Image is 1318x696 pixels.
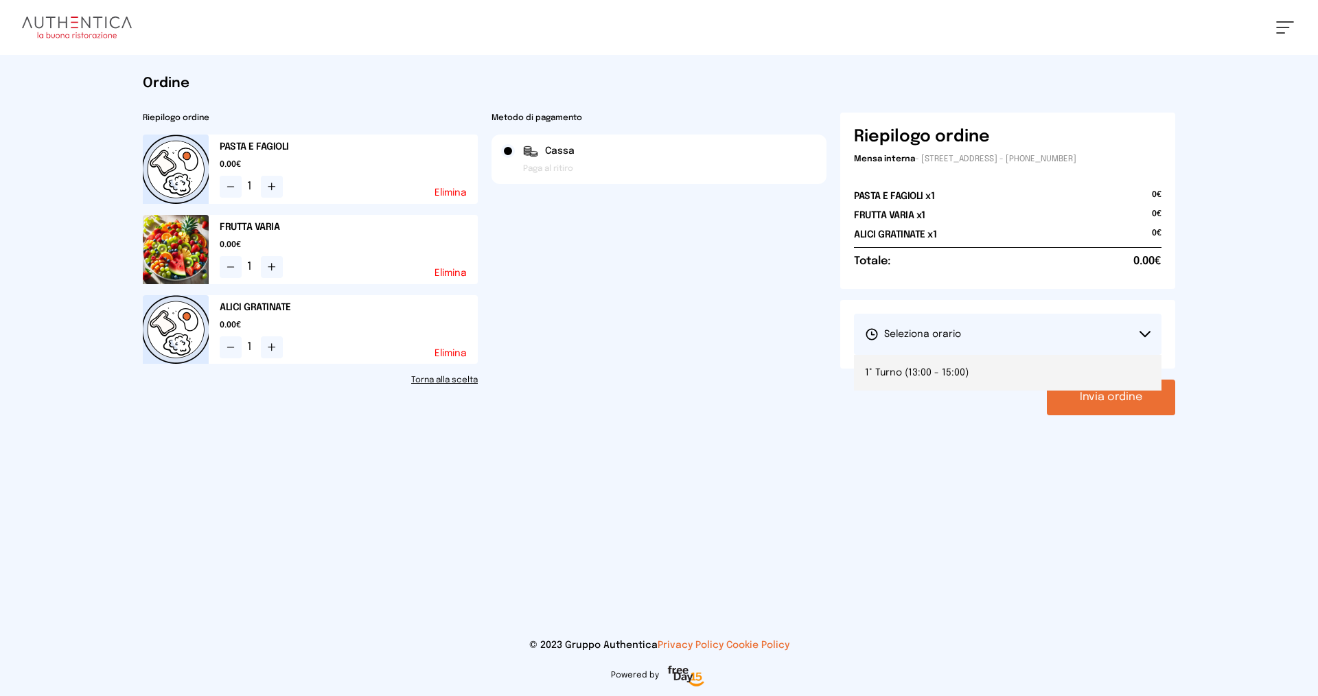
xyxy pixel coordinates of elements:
a: Privacy Policy [658,640,724,650]
span: 1° Turno (13:00 - 15:00) [865,366,969,380]
button: Invia ordine [1047,380,1175,415]
p: © 2023 Gruppo Authentica [22,638,1296,652]
span: Seleziona orario [865,327,961,341]
button: Seleziona orario [854,314,1161,355]
a: Cookie Policy [726,640,789,650]
span: Powered by [611,670,659,681]
img: logo-freeday.3e08031.png [664,663,708,691]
